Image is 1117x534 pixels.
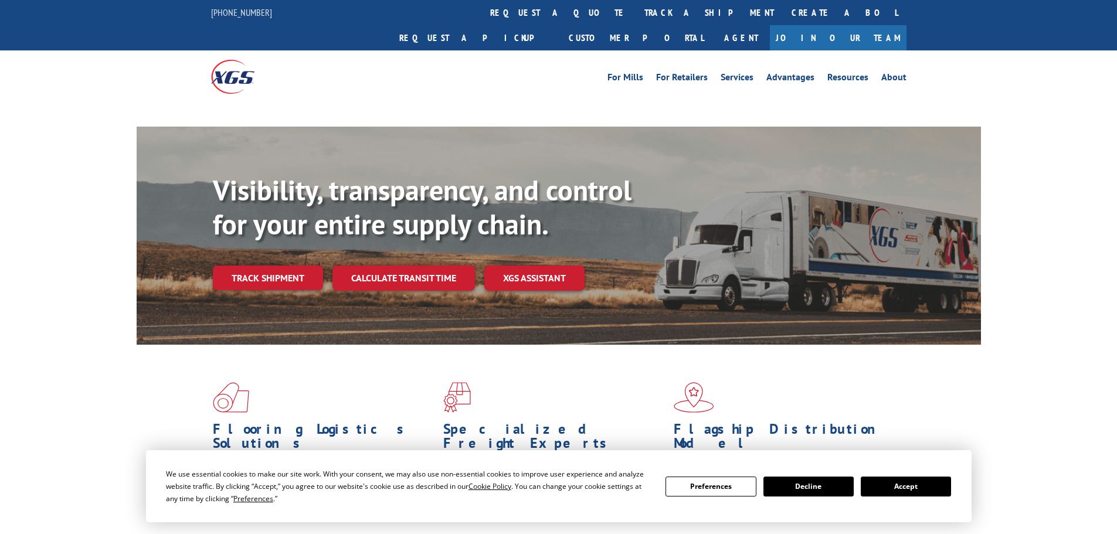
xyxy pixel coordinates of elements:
[391,25,560,50] a: Request a pickup
[881,73,906,86] a: About
[213,382,249,413] img: xgs-icon-total-supply-chain-intelligence-red
[443,382,471,413] img: xgs-icon-focused-on-flooring-red
[827,73,868,86] a: Resources
[712,25,770,50] a: Agent
[721,73,753,86] a: Services
[443,422,665,456] h1: Specialized Freight Experts
[233,494,273,504] span: Preferences
[770,25,906,50] a: Join Our Team
[674,382,714,413] img: xgs-icon-flagship-distribution-model-red
[211,6,272,18] a: [PHONE_NUMBER]
[766,73,814,86] a: Advantages
[607,73,643,86] a: For Mills
[674,422,895,456] h1: Flagship Distribution Model
[656,73,708,86] a: For Retailers
[213,172,632,242] b: Visibility, transparency, and control for your entire supply chain.
[763,477,854,496] button: Decline
[560,25,712,50] a: Customer Portal
[666,477,756,496] button: Preferences
[213,266,323,290] a: Track shipment
[166,468,651,505] div: We use essential cookies to make our site work. With your consent, we may also use non-essential ...
[213,422,434,456] h1: Flooring Logistics Solutions
[332,266,475,291] a: Calculate transit time
[468,481,511,491] span: Cookie Policy
[861,477,951,496] button: Accept
[146,450,972,522] div: Cookie Consent Prompt
[484,266,585,291] a: XGS ASSISTANT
